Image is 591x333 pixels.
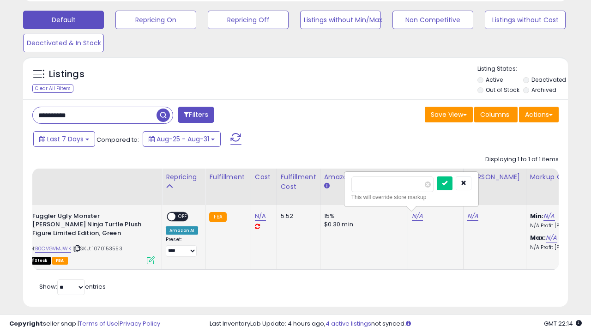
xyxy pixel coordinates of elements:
button: Save View [425,107,473,122]
h5: Listings [49,68,84,81]
a: Terms of Use [79,319,118,328]
div: Last InventoryLab Update: 4 hours ago, not synced. [210,320,582,328]
span: Show: entries [39,282,106,291]
a: Privacy Policy [120,319,160,328]
span: All listings that are currently out of stock and unavailable for purchase on Amazon [16,257,51,265]
button: Aug-25 - Aug-31 [143,131,221,147]
button: Deactivated & In Stock [23,34,104,52]
button: Columns [474,107,518,122]
span: | SKU: 1070153553 [72,245,122,252]
button: Filters [178,107,214,123]
div: Title [14,172,158,182]
button: Listings without Min/Max [300,11,381,29]
small: FBA [209,212,226,222]
b: Min: [530,212,544,220]
span: Last 7 Days [47,134,84,144]
div: Repricing [166,172,201,182]
button: Last 7 Days [33,131,95,147]
div: $0.30 min [324,220,401,229]
div: Fulfillment [209,172,247,182]
b: Fuggler Ugly Monster [PERSON_NAME] Ninja Turtle Plush Figure Limited Edition, Green [32,212,145,240]
div: Fulfillment Cost [281,172,316,192]
button: Repricing On [115,11,196,29]
button: Default [23,11,104,29]
a: B0CVGVMJWK [35,245,71,253]
span: Columns [480,110,509,119]
div: seller snap | | [9,320,160,328]
span: Compared to: [96,135,139,144]
span: FBA [52,257,68,265]
label: Out of Stock [486,86,519,94]
p: Listing States: [477,65,568,73]
div: This will override store markup [351,193,471,202]
b: Max: [530,233,546,242]
button: Actions [519,107,559,122]
button: Listings without Cost [485,11,566,29]
a: N/A [255,212,266,221]
button: Non Competitive [392,11,473,29]
div: Displaying 1 to 1 of 1 items [485,155,559,164]
label: Archived [531,86,556,94]
div: Amazon AI [166,226,198,235]
div: Amazon Fees [324,172,404,182]
span: OFF [175,212,190,220]
div: Cost [255,172,273,182]
span: Aug-25 - Aug-31 [157,134,209,144]
small: Amazon Fees. [324,182,330,190]
a: N/A [412,212,423,221]
span: 2025-09-9 22:14 GMT [544,319,582,328]
label: Deactivated [531,76,566,84]
a: N/A [543,212,555,221]
div: Preset: [166,236,198,257]
a: N/A [467,212,478,221]
a: N/A [546,233,557,242]
button: Repricing Off [208,11,289,29]
div: 15% [324,212,401,220]
div: [PERSON_NAME] [467,172,522,182]
a: 4 active listings [326,319,371,328]
label: Active [486,76,503,84]
div: Clear All Filters [32,84,73,93]
strong: Copyright [9,319,43,328]
div: 5.52 [281,212,313,220]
